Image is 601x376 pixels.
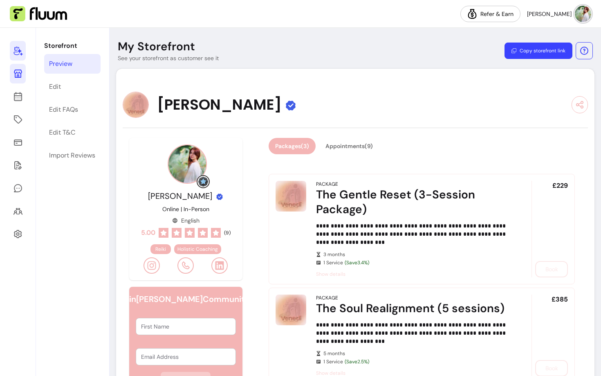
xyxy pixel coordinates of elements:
[323,259,509,266] span: 1 Service
[141,228,155,238] span: 5.00
[118,39,195,54] p: My Storefront
[141,353,231,361] input: Email Address
[172,216,200,225] div: English
[269,138,316,154] button: Packages(3)
[10,133,26,152] a: Sales
[44,146,101,165] a: Import Reviews
[505,43,572,59] button: Copy storefront link
[276,181,306,212] img: The Gentle Reset (3-Session Package)
[10,110,26,129] a: Offerings
[323,251,509,258] span: 3 months
[10,178,26,198] a: My Messages
[316,271,509,277] span: Show details
[44,123,101,142] a: Edit T&C
[316,295,338,301] div: Package
[10,201,26,221] a: Clients
[162,205,209,213] p: Online | In-Person
[10,6,67,22] img: Fluum Logo
[148,191,212,201] span: [PERSON_NAME]
[276,295,306,325] img: The Soul Realignment (5 sessions)
[345,259,369,266] span: (Save 3.4 %)
[49,151,95,160] div: Import Reviews
[316,181,338,187] div: Package
[316,187,509,217] div: The Gentle Reset (3-Session Package)
[49,128,75,137] div: Edit T&C
[531,181,568,277] div: £229
[198,177,208,187] img: Grow
[224,230,231,236] span: ( 9 )
[345,358,369,365] span: (Save 2.5 %)
[575,6,591,22] img: avatar
[319,138,379,154] button: Appointments(9)
[323,350,509,357] span: 5 months
[323,358,509,365] span: 1 Service
[10,87,26,106] a: Calendar
[316,301,509,316] div: The Soul Realignment (5 sessions)
[44,41,101,51] p: Storefront
[49,105,78,115] div: Edit FAQs
[10,224,26,244] a: Settings
[10,41,26,61] a: Home
[44,54,101,74] a: Preview
[118,54,219,62] p: See your storefront as customer see it
[157,97,282,113] span: [PERSON_NAME]
[168,144,207,184] img: Provider image
[460,6,520,22] a: Refer & Earn
[527,6,591,22] button: avatar[PERSON_NAME]
[10,64,26,83] a: Storefront
[527,10,572,18] span: [PERSON_NAME]
[44,77,101,97] a: Edit
[141,322,231,331] input: First Name
[155,246,166,252] span: Reiki
[44,100,101,119] a: Edit FAQs
[10,155,26,175] a: Forms
[49,59,72,69] div: Preview
[177,246,218,252] span: Holistic Coaching
[123,92,149,118] img: Provider image
[120,293,252,305] h6: Join [PERSON_NAME] Community!
[49,82,61,92] div: Edit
